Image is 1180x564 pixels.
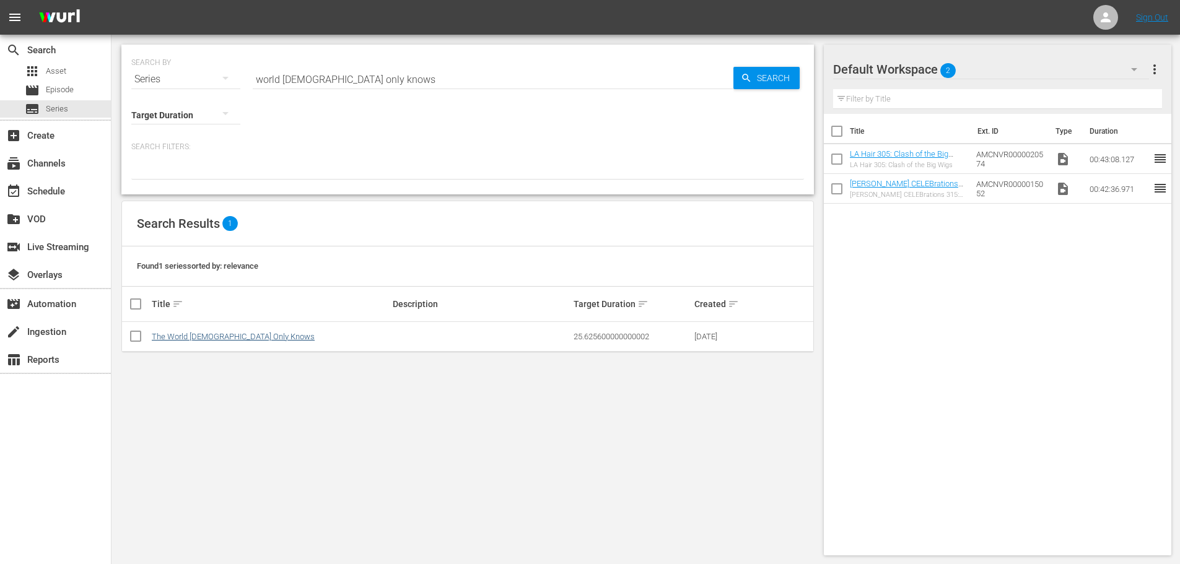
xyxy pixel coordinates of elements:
div: [DATE] [694,332,751,341]
div: [PERSON_NAME] CELEBrations 315: [PERSON_NAME] [850,191,967,199]
span: sort [637,298,649,310]
span: Episode [25,83,40,98]
span: Episode [46,84,74,96]
th: Duration [1082,114,1156,149]
span: Asset [25,64,40,79]
span: menu [7,10,22,25]
button: more_vert [1147,54,1162,84]
span: Search [6,43,21,58]
div: Created [694,297,751,311]
th: Title [850,114,970,149]
span: Live Streaming [6,240,21,254]
span: Overlays [6,267,21,282]
div: Title [152,297,389,311]
span: Search Results [137,216,220,231]
td: AMCNVR0000015052 [971,174,1051,204]
span: sort [172,298,183,310]
span: Reports [6,352,21,367]
span: Channels [6,156,21,171]
span: Video [1055,152,1070,167]
span: 1 [222,216,238,231]
span: Asset [46,65,66,77]
span: Found 1 series sorted by: relevance [137,261,258,271]
span: Schedule [6,184,21,199]
span: VOD [6,212,21,227]
a: The World [DEMOGRAPHIC_DATA] Only Knows [152,332,315,341]
span: more_vert [1147,62,1162,77]
td: 00:43:08.127 [1085,144,1153,174]
span: Automation [6,297,21,311]
td: 00:42:36.971 [1085,174,1153,204]
span: reorder [1153,151,1168,166]
span: Series [46,103,68,115]
span: 2 [940,58,956,84]
button: Search [733,67,800,89]
a: Sign Out [1136,12,1168,22]
div: Series [131,62,240,97]
p: Search Filters: [131,142,804,152]
a: [PERSON_NAME] CELEBrations 315: [PERSON_NAME] [850,179,963,197]
span: Search [752,67,800,89]
div: Target Duration [574,297,691,311]
a: LA Hair 305: Clash of the Big Wigs [850,149,953,168]
span: Ingestion [6,324,21,339]
img: ans4CAIJ8jUAAAAAAAAAAAAAAAAAAAAAAAAgQb4GAAAAAAAAAAAAAAAAAAAAAAAAJMjXAAAAAAAAAAAAAAAAAAAAAAAAgAT5G... [30,3,89,32]
span: Series [25,102,40,116]
div: Description [393,299,570,309]
span: reorder [1153,181,1168,196]
div: Default Workspace [833,52,1149,87]
span: Create [6,128,21,143]
th: Ext. ID [970,114,1049,149]
span: Video [1055,181,1070,196]
div: LA Hair 305: Clash of the Big Wigs [850,161,967,169]
div: 25.625600000000002 [574,332,691,341]
td: AMCNVR0000020574 [971,144,1051,174]
span: sort [728,298,739,310]
th: Type [1048,114,1082,149]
